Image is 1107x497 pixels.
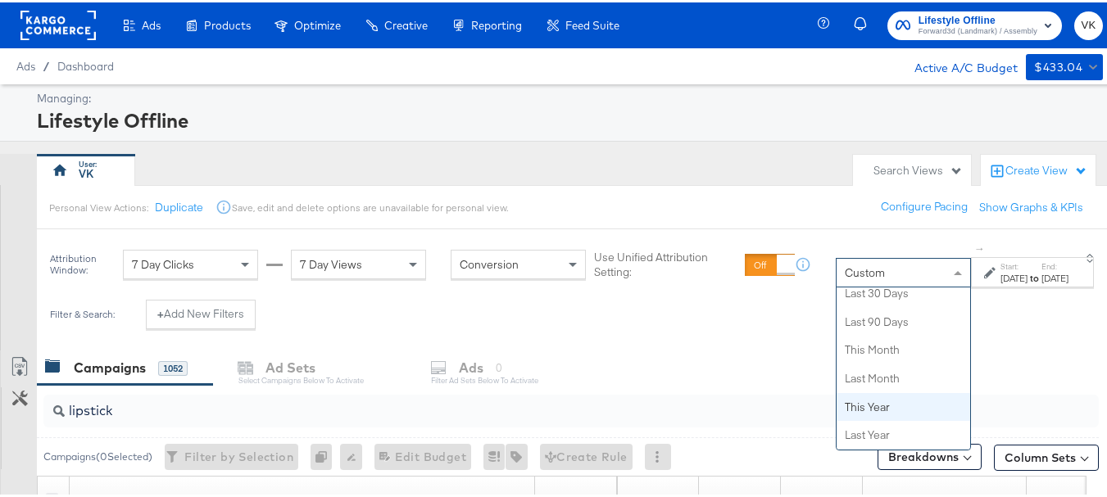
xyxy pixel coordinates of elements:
div: Last 30 Days [837,277,970,305]
span: / [35,57,57,70]
div: Save, edit and delete options are unavailable for personal view. [232,199,508,212]
button: Show Graphs & KPIs [979,197,1083,213]
button: Configure Pacing [869,190,979,219]
div: This Year [837,391,970,419]
button: VK [1074,9,1103,38]
div: Last 90 Days [837,305,970,334]
button: Breakdowns [878,441,982,468]
div: Campaigns ( 0 Selected) [43,447,152,462]
div: Personal View Actions: [49,199,148,212]
span: Ads [16,57,35,70]
label: End: [1041,259,1068,269]
span: Lifestyle Offline [919,10,1037,27]
div: VK [79,164,93,179]
div: [DATE] [1041,269,1068,282]
strong: to [1028,269,1041,282]
div: 0 [311,441,340,468]
div: Active A/C Budget [897,52,1018,76]
span: Custom [845,263,885,278]
button: Column Sets [994,442,1099,468]
span: 7 Day Views [300,255,362,269]
div: Campaigns [74,356,146,375]
button: +Add New Filters [146,297,256,327]
span: Forward3d (Landmark) / Assembly [919,23,1037,36]
div: Last Month [837,362,970,391]
span: Ads [142,16,161,29]
div: Attribution Window: [49,251,115,273]
span: Reporting [471,16,522,29]
button: Lifestyle OfflineForward3d (Landmark) / Assembly [887,9,1062,38]
div: Lifestyle Offline [37,104,1099,132]
a: Dashboard [57,57,114,70]
span: Products [204,16,251,29]
span: Conversion [460,255,519,269]
strong: + [157,304,164,319]
div: Managing: [37,88,1099,104]
div: Filter & Search: [49,306,116,318]
div: Last Year [837,418,970,447]
span: Feed Suite [565,16,619,29]
div: $433.04 [1034,55,1082,75]
span: 7 Day Clicks [132,255,194,269]
div: This Month [837,333,970,362]
div: Search Views [873,160,963,176]
span: Creative [384,16,428,29]
span: ↑ [973,244,988,250]
span: VK [1081,14,1096,33]
label: Start: [1000,259,1028,269]
div: [DATE] [1000,269,1028,282]
button: Duplicate [155,197,203,213]
span: Optimize [294,16,341,29]
div: Create View [1005,160,1087,177]
input: Search Campaigns by Name, ID or Objective [65,386,1005,418]
label: Use Unified Attribution Setting: [594,247,738,278]
div: 1052 [158,359,188,373]
button: $433.04 [1026,52,1103,78]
